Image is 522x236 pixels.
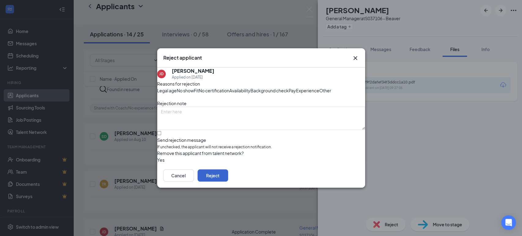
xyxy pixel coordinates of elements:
[296,87,319,94] span: Experience
[250,87,289,94] span: Background check
[157,150,244,156] span: Remove this applicant from talent network?
[352,54,359,62] svg: Cross
[157,157,165,163] span: Yes
[352,54,359,62] button: Close
[501,215,516,230] div: Open Intercom Messenger
[199,87,229,94] span: No certification
[319,87,331,94] span: Other
[157,87,177,94] span: Legal age
[157,101,187,106] span: Rejection note
[289,87,296,94] span: Pay
[163,54,202,61] h3: Reject applicant
[172,74,214,80] div: Applied on [DATE]
[157,144,365,150] span: If unchecked, the applicant will not receive a rejection notification.
[172,68,214,74] h5: [PERSON_NAME]
[194,87,199,94] span: Fit
[229,87,250,94] span: Availability
[163,169,194,182] button: Cancel
[159,71,164,76] div: JD
[157,137,365,143] div: Send rejection message
[157,81,200,87] span: Reasons for rejection
[177,87,194,94] span: No show
[198,169,228,182] button: Reject
[157,131,161,135] input: Send rejection messageIf unchecked, the applicant will not receive a rejection notification.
